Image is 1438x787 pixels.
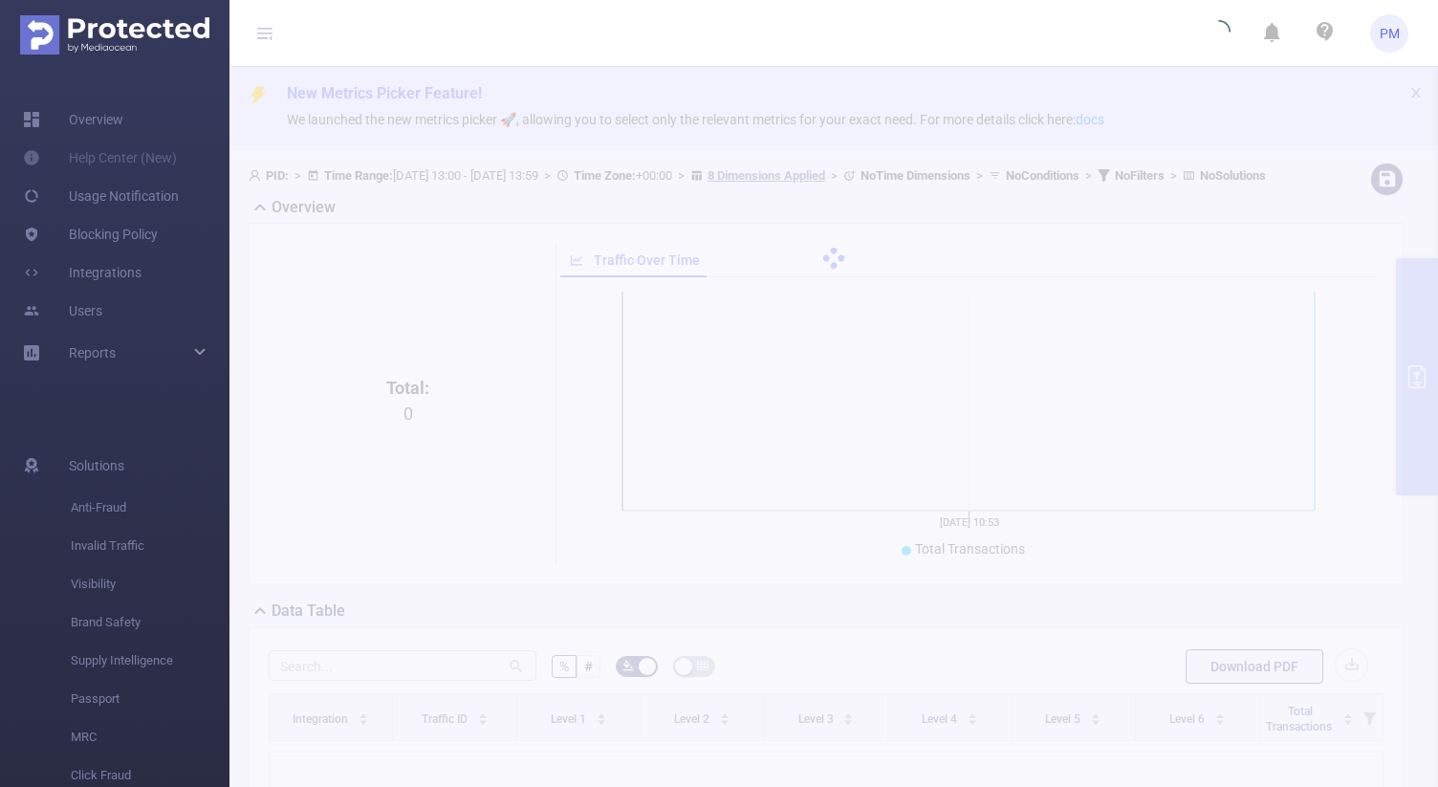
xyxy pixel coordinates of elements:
i: icon: loading [1208,20,1231,47]
span: Brand Safety [71,603,229,642]
a: Blocking Policy [23,215,158,253]
span: MRC [71,718,229,756]
a: Integrations [23,253,142,292]
a: Users [23,292,102,330]
a: Usage Notification [23,177,179,215]
span: Solutions [69,447,124,485]
span: Passport [71,680,229,718]
span: Reports [69,345,116,361]
span: PM [1380,14,1400,53]
img: Protected Media [20,15,209,55]
span: Supply Intelligence [71,642,229,680]
span: Visibility [71,565,229,603]
a: Reports [69,334,116,372]
span: Invalid Traffic [71,527,229,565]
a: Overview [23,100,123,139]
span: Anti-Fraud [71,489,229,527]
